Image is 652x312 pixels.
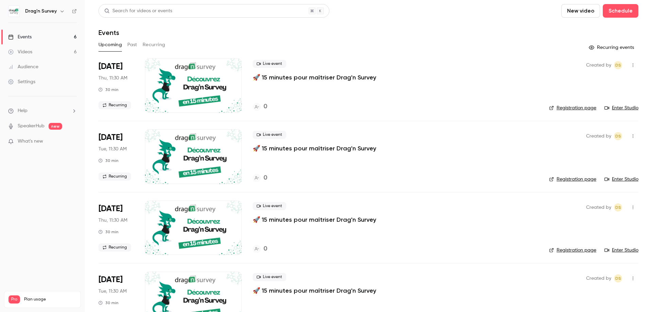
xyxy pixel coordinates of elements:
[586,274,611,282] span: Created by
[98,274,123,285] span: [DATE]
[614,132,622,140] span: Drag'n Survey
[586,42,638,53] button: Recurring events
[8,295,20,304] span: Pro
[25,8,57,15] h6: Drag'n Survey
[615,132,621,140] span: DS
[615,203,621,212] span: DS
[49,123,62,130] span: new
[253,144,376,152] a: 🚀 15 minutes pour maîtriser Drag'n Survey
[614,61,622,69] span: Drag'n Survey
[98,172,131,181] span: Recurring
[24,297,76,302] span: Plan usage
[604,105,638,111] a: Enter Studio
[8,34,32,40] div: Events
[603,4,638,18] button: Schedule
[586,61,611,69] span: Created by
[98,101,131,109] span: Recurring
[586,203,611,212] span: Created by
[98,129,134,184] div: Oct 14 Tue, 11:30 AM (Europe/Paris)
[549,105,596,111] a: Registration page
[98,203,123,214] span: [DATE]
[98,61,123,72] span: [DATE]
[604,176,638,183] a: Enter Studio
[253,102,267,111] a: 0
[253,173,267,183] a: 0
[98,243,131,252] span: Recurring
[8,63,38,70] div: Audience
[18,107,28,114] span: Help
[98,300,119,306] div: 30 min
[264,102,267,111] h4: 0
[104,7,172,15] div: Search for videos or events
[253,244,267,254] a: 0
[143,39,165,50] button: Recurring
[69,139,77,145] iframe: Noticeable Trigger
[98,146,127,152] span: Tue, 11:30 AM
[615,61,621,69] span: DS
[98,58,134,113] div: Oct 9 Thu, 11:30 AM (Europe/Paris)
[253,131,286,139] span: Live event
[604,247,638,254] a: Enter Studio
[18,123,44,130] a: SpeakerHub
[253,273,286,281] span: Live event
[98,201,134,255] div: Oct 16 Thu, 11:30 AM (Europe/Paris)
[127,39,137,50] button: Past
[549,176,596,183] a: Registration page
[264,244,267,254] h4: 0
[18,138,43,145] span: What's new
[98,75,127,81] span: Thu, 11:30 AM
[98,87,119,92] div: 30 min
[8,78,35,85] div: Settings
[549,247,596,254] a: Registration page
[264,173,267,183] h4: 0
[615,274,621,282] span: DS
[98,217,127,224] span: Thu, 11:30 AM
[98,288,127,295] span: Tue, 11:30 AM
[98,39,122,50] button: Upcoming
[253,216,376,224] a: 🚀 15 minutes pour maîtriser Drag'n Survey
[253,73,376,81] a: 🚀 15 minutes pour maîtriser Drag'n Survey
[8,49,32,55] div: Videos
[98,229,119,235] div: 30 min
[253,60,286,68] span: Live event
[98,29,119,37] h1: Events
[586,132,611,140] span: Created by
[253,287,376,295] a: 🚀 15 minutes pour maîtriser Drag'n Survey
[8,107,77,114] li: help-dropdown-opener
[614,274,622,282] span: Drag'n Survey
[561,4,600,18] button: New video
[98,132,123,143] span: [DATE]
[253,202,286,210] span: Live event
[98,158,119,163] div: 30 min
[8,6,19,17] img: Drag'n Survey
[614,203,622,212] span: Drag'n Survey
